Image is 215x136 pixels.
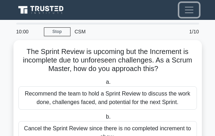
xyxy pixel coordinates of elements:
div: 10:00 [12,25,44,39]
span: b. [106,114,111,120]
span: a. [106,79,111,85]
div: Recommend the team to hold a Sprint Review to discuss the work done, challenges faced, and potent... [18,86,197,110]
button: Toggle navigation [179,3,199,17]
a: Stop [44,27,70,36]
h5: The Sprint Review is upcoming but the Increment is incomplete due to unforeseen challenges. As a ... [18,47,198,74]
div: 1/10 [171,25,203,39]
div: CSM [70,25,171,39]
